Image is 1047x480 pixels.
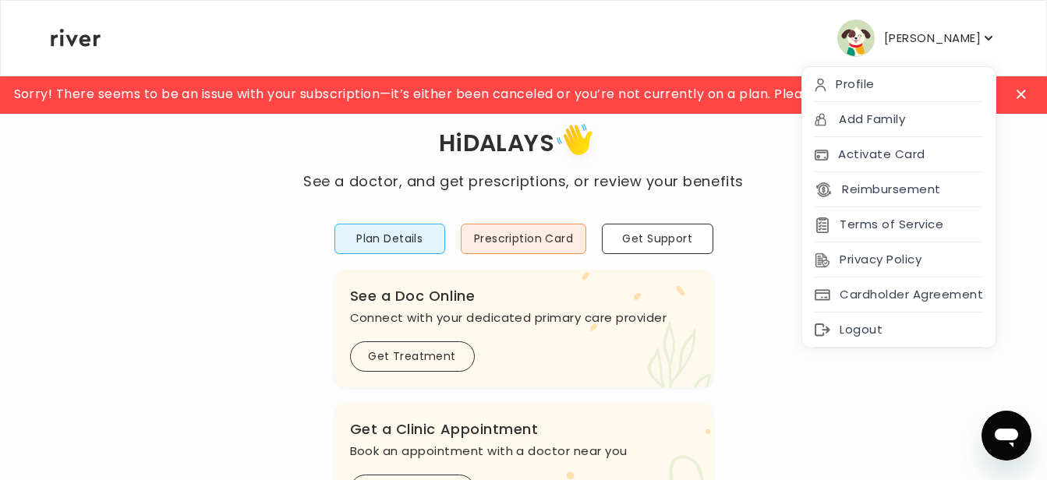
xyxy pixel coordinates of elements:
div: Profile [802,67,996,102]
p: Book an appointment with a doctor near you [350,440,698,462]
div: Privacy Policy [802,242,996,277]
iframe: Button to launch messaging window [982,411,1031,461]
p: Connect with your dedicated primary care provider [350,307,698,329]
button: Prescription Card [461,224,586,254]
div: Terms of Service [802,207,996,242]
div: Add Family [802,102,996,137]
p: [PERSON_NAME] [884,27,981,49]
div: Logout [802,312,996,348]
img: user avatar [837,19,875,57]
span: Sorry! There seems to be an issue with your subscription—it’s either been canceled or you’re not ... [14,83,996,105]
button: Plan Details [334,224,445,254]
button: Get Treatment [350,341,475,372]
div: Activate Card [802,137,996,172]
p: See a doctor, and get prescriptions, or review your benefits [303,171,743,192]
button: Reimbursement [815,178,940,200]
div: Cardholder Agreement [802,277,996,312]
button: user avatar[PERSON_NAME] [837,19,996,57]
button: Get Support [602,224,713,254]
h1: Hi DALAYS [303,118,743,171]
h3: See a Doc Online [350,285,698,307]
h3: Get a Clinic Appointment [350,418,698,440]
